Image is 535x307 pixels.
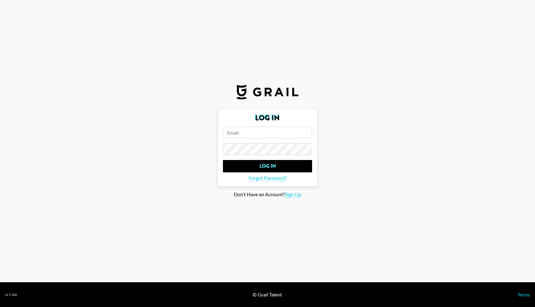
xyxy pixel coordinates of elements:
img: Grail Talent Logo [237,84,298,99]
div: v 1.7.106 [5,293,17,297]
a: Terms [517,292,530,297]
div: © Grail Talent [253,292,282,298]
span: Sign Up [285,191,301,198]
div: Don't Have an Account? [5,191,530,198]
h2: Log In [223,114,312,122]
input: Log In [223,160,312,172]
span: Forgot Password? [249,175,287,181]
input: Email [223,127,312,138]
